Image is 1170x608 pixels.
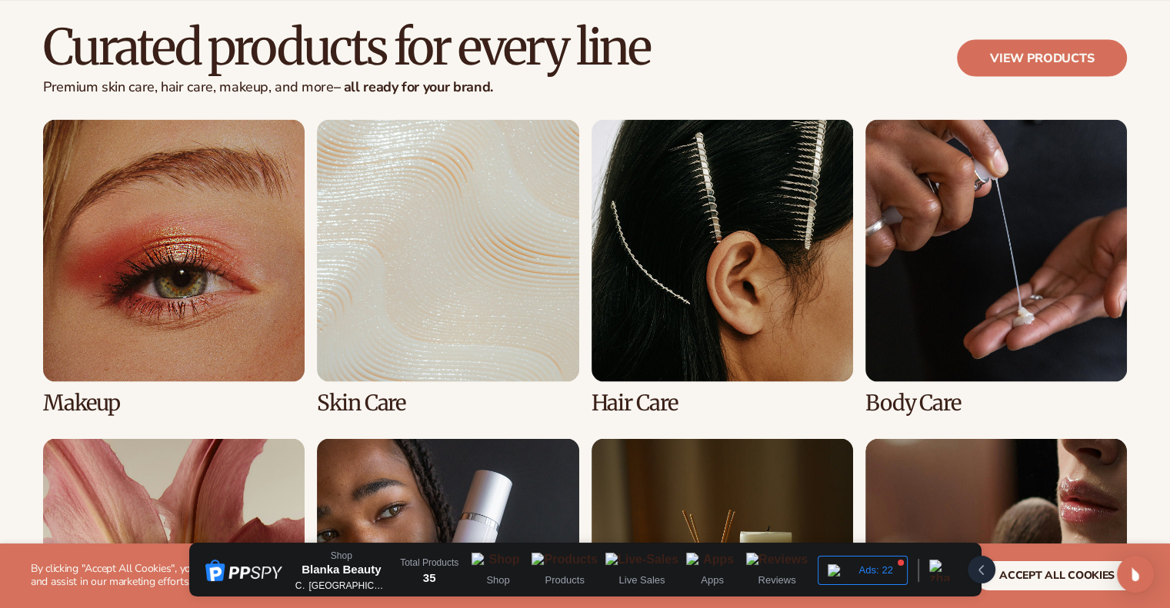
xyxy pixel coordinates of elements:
p: Premium skin care, hair care, makeup, and more [43,78,650,95]
button: accept all cookies [975,561,1139,590]
h2: Curated products for every line [43,21,650,72]
p: By clicking "Accept All Cookies", you agree to the storing of cookies on your device to enhance s... [31,563,638,589]
div: 3 / 8 [592,119,853,414]
h3: Body Care [865,390,1127,414]
a: View products [957,39,1127,76]
h3: Skin Care [317,390,578,414]
div: Open Intercom Messenger [1117,556,1154,593]
div: 2 / 8 [317,119,578,414]
div: 1 / 8 [43,119,305,414]
h3: Hair Care [592,390,853,414]
h3: Makeup [43,390,305,414]
div: 4 / 8 [865,119,1127,414]
strong: – all ready for your brand. [333,77,492,95]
